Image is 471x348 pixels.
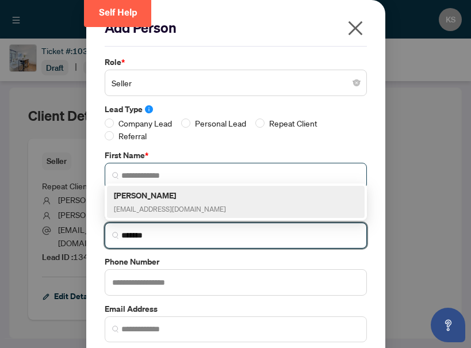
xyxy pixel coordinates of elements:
span: Repeat Client [265,117,322,129]
label: Lead Type [105,103,367,116]
span: Personal Lead [190,117,251,129]
span: Company Lead [114,117,177,129]
label: Role [105,56,367,68]
h5: [PERSON_NAME] [114,189,226,202]
img: search_icon [112,172,119,179]
span: Seller [112,72,360,94]
span: close-circle [353,79,360,86]
span: close [346,19,365,37]
label: Phone Number [105,255,367,268]
span: Referral [114,129,151,142]
span: info-circle [145,105,153,113]
img: search_icon [112,326,119,332]
h2: Add Person [105,18,367,37]
label: First Name [105,149,367,162]
img: search_icon [112,232,119,239]
button: Open asap [431,308,465,342]
span: [EMAIL_ADDRESS][DOMAIN_NAME] [114,205,226,213]
label: Email Address [105,303,367,315]
span: Self Help [99,7,137,18]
